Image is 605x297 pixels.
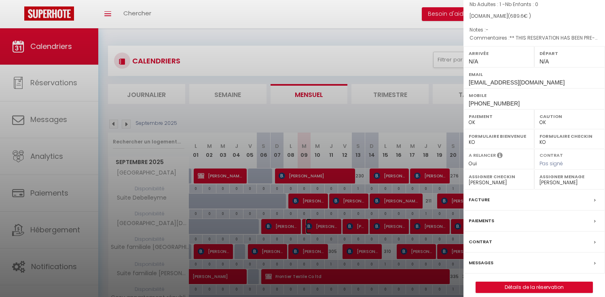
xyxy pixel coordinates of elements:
[469,112,529,120] label: Paiement
[470,1,538,8] span: Nb Adultes : 1 -
[476,282,592,293] a: Détails de la réservation
[539,160,563,167] span: Pas signé
[469,132,529,140] label: Formulaire Bienvenue
[508,13,531,19] span: ( € )
[470,13,599,20] div: [DOMAIN_NAME]
[6,3,31,27] button: Ouvrir le widget de chat LiveChat
[470,26,599,34] p: Notes :
[469,196,490,204] label: Facture
[469,238,492,246] label: Contrat
[469,91,600,99] label: Mobile
[469,58,478,65] span: N/A
[539,173,600,181] label: Assigner Menage
[497,152,503,161] i: Sélectionner OUI si vous souhaiter envoyer les séquences de messages post-checkout
[469,100,520,107] span: [PHONE_NUMBER]
[469,79,565,86] span: [EMAIL_ADDRESS][DOMAIN_NAME]
[469,217,494,225] label: Paiements
[469,49,529,57] label: Arrivée
[469,173,529,181] label: Assigner Checkin
[539,49,600,57] label: Départ
[539,132,600,140] label: Formulaire Checkin
[539,58,549,65] span: N/A
[469,70,600,78] label: Email
[469,259,493,267] label: Messages
[486,26,489,33] span: -
[539,152,563,157] label: Contrat
[469,152,496,159] label: A relancer
[470,34,599,42] p: Commentaires :
[539,112,600,120] label: Caution
[505,1,538,8] span: Nb Enfants : 0
[510,13,524,19] span: 689.6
